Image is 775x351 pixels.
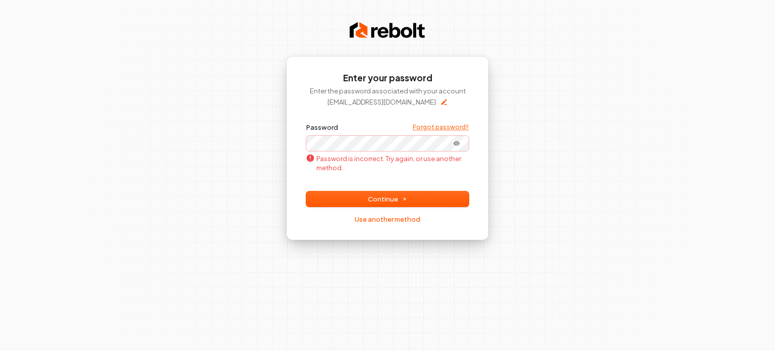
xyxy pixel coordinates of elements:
[368,194,407,204] span: Continue
[440,98,448,106] button: Edit
[306,123,338,132] label: Password
[447,137,467,149] button: Show password
[306,72,469,84] h1: Enter your password
[355,215,420,224] a: Use another method
[306,86,469,95] p: Enter the password associated with your account
[350,20,425,40] img: Rebolt Logo
[306,191,469,207] button: Continue
[306,154,469,172] p: Password is incorrect. Try again, or use another method.
[327,97,436,107] p: [EMAIL_ADDRESS][DOMAIN_NAME]
[413,123,469,131] a: Forgot password?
